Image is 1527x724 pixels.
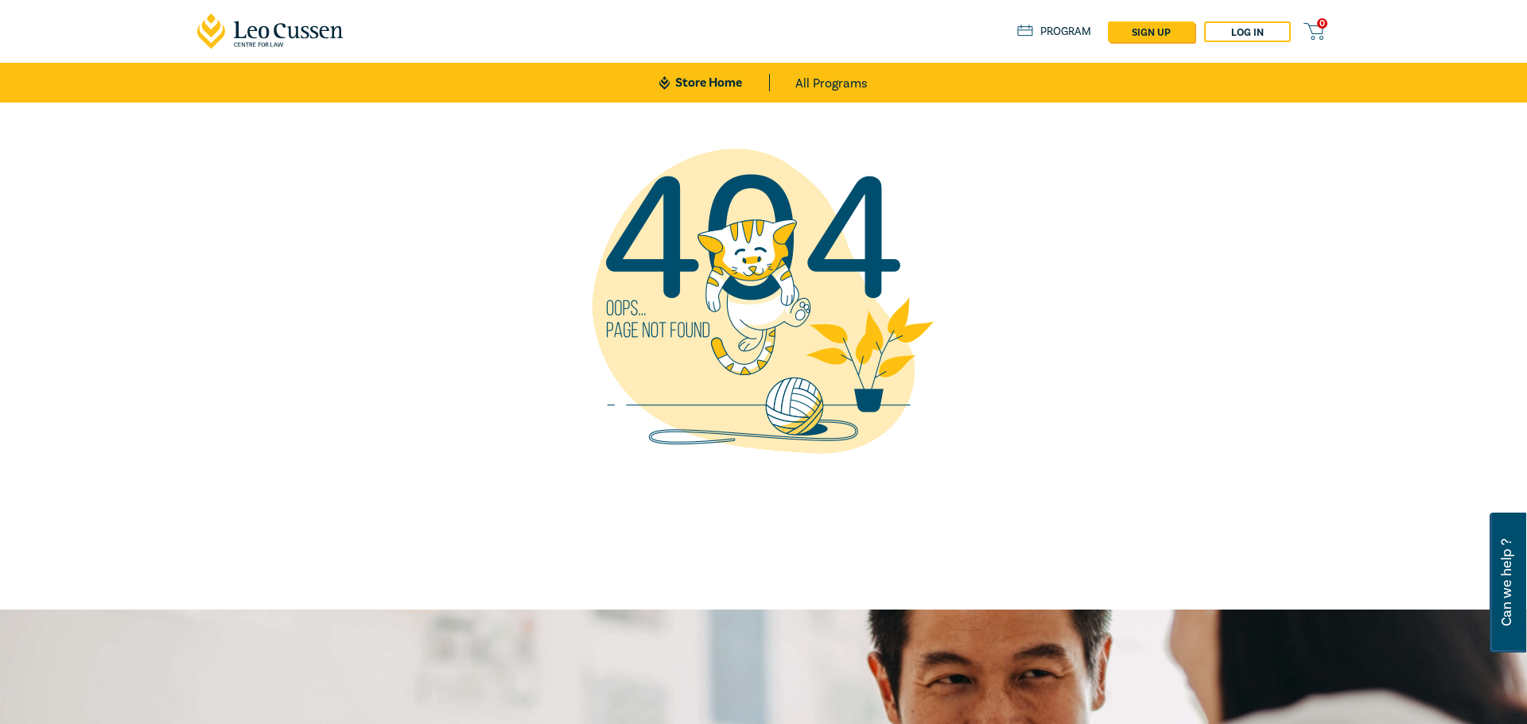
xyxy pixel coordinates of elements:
[659,74,770,91] a: Store Home
[1204,21,1291,42] a: Log in
[1108,21,1195,42] a: sign up
[1017,23,1091,41] a: Program
[1317,18,1327,29] span: 0
[1499,522,1514,643] span: Can we help ?
[565,103,962,500] img: not found
[795,63,868,103] a: All Programs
